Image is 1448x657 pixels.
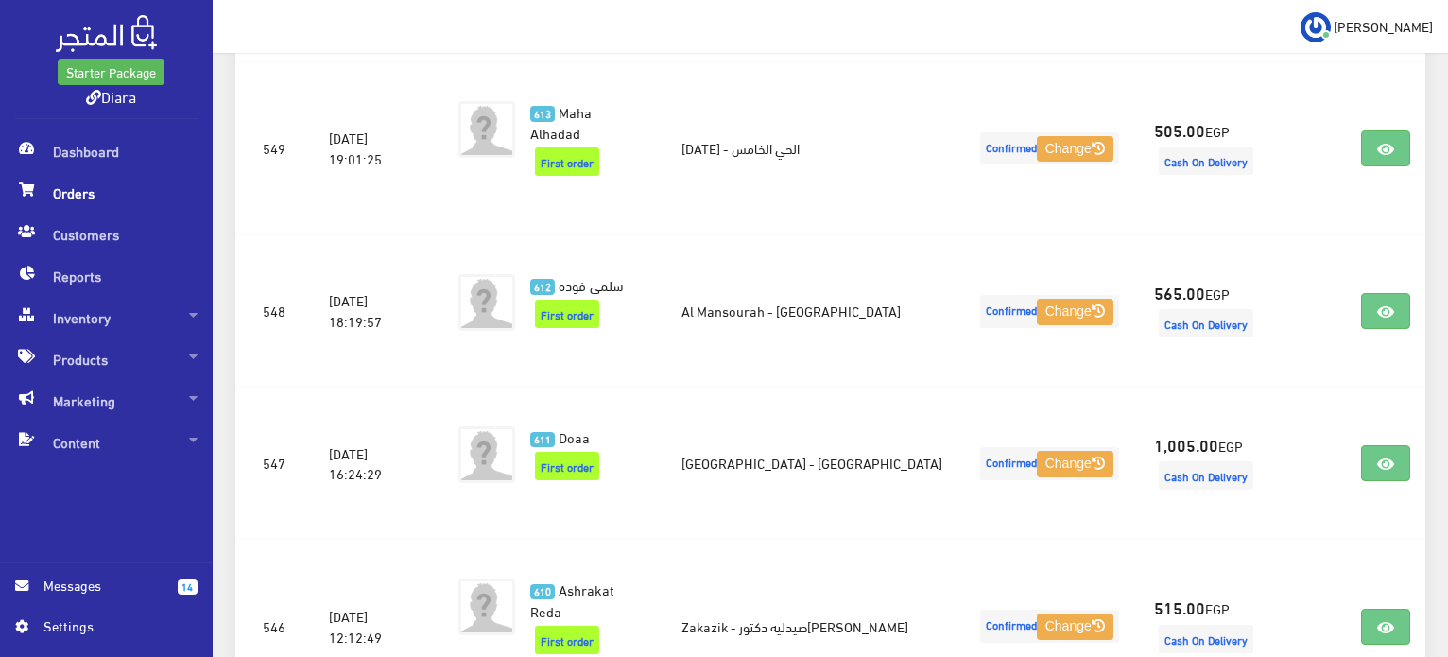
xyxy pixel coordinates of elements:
span: سلمى فوده [559,271,623,298]
span: 612 [530,279,556,295]
span: Orders [15,172,198,214]
span: First order [535,626,599,654]
a: Starter Package [58,59,164,85]
td: [DATE] 16:24:29 [314,388,428,540]
strong: 515.00 [1154,595,1205,619]
span: Ashrakat Reda [530,576,615,623]
span: Cash On Delivery [1159,309,1253,337]
span: Customers [15,214,198,255]
a: 610 Ashrakat Reda [530,579,637,620]
td: Al Mansourah - [GEOGRAPHIC_DATA] [666,235,959,388]
span: 613 [530,106,556,122]
button: Change [1037,451,1113,477]
span: First order [535,452,599,480]
span: Maha Alhadad [530,98,593,146]
span: 610 [530,584,556,600]
span: Marketing [15,380,198,422]
img: avatar.png [458,426,515,483]
span: 611 [530,432,556,448]
a: 14 Messages [15,575,198,615]
span: Cash On Delivery [1159,147,1253,175]
img: avatar.png [458,579,515,635]
img: avatar.png [458,101,515,158]
span: Content [15,422,198,463]
span: [PERSON_NAME] [1334,14,1433,38]
span: Confirmed [980,295,1119,328]
span: Cash On Delivery [1159,625,1253,653]
span: First order [535,300,599,328]
button: Change [1037,614,1113,640]
span: Reports [15,255,198,297]
a: ... [PERSON_NAME] [1301,11,1433,42]
span: Settings [43,615,181,636]
a: 612 سلمى فوده [530,274,637,295]
img: ... [1301,12,1331,43]
img: avatar.png [458,274,515,331]
td: EGP [1139,388,1281,540]
td: EGP [1139,235,1281,388]
strong: 505.00 [1154,117,1205,142]
strong: 1,005.00 [1154,432,1218,457]
strong: 565.00 [1154,280,1205,304]
span: Dashboard [15,130,198,172]
td: [GEOGRAPHIC_DATA] - [GEOGRAPHIC_DATA] [666,388,959,540]
span: Inventory [15,297,198,338]
span: 14 [178,579,198,595]
a: Diara [86,82,136,110]
td: 548 [235,235,314,388]
a: Settings [15,615,198,646]
a: 613 Maha Alhadad [530,101,637,143]
td: [DATE] - الحي الخامس [666,61,959,234]
td: 549 [235,61,314,234]
td: [DATE] 18:19:57 [314,235,428,388]
button: Change [1037,299,1113,325]
td: 547 [235,388,314,540]
button: Change [1037,136,1113,163]
span: Cash On Delivery [1159,461,1253,490]
a: 611 Doaa [530,426,637,447]
span: Messages [43,575,163,596]
span: Confirmed [980,447,1119,480]
span: Doaa [559,424,590,450]
td: EGP [1139,61,1281,234]
img: . [56,15,157,52]
span: Confirmed [980,132,1119,165]
span: First order [535,147,599,176]
span: Confirmed [980,610,1119,643]
td: [DATE] 19:01:25 [314,61,428,234]
span: Products [15,338,198,380]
